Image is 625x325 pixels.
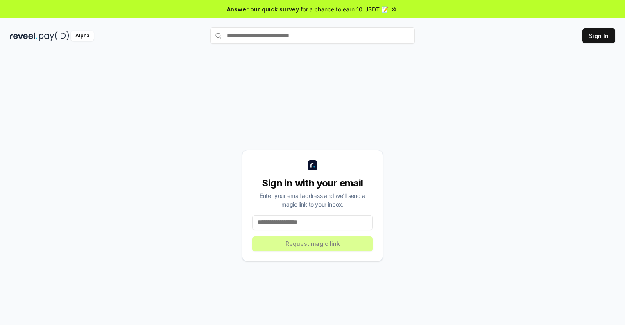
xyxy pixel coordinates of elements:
[10,31,37,41] img: reveel_dark
[252,177,373,190] div: Sign in with your email
[71,31,94,41] div: Alpha
[582,28,615,43] button: Sign In
[39,31,69,41] img: pay_id
[308,160,317,170] img: logo_small
[227,5,299,14] span: Answer our quick survey
[252,191,373,209] div: Enter your email address and we’ll send a magic link to your inbox.
[301,5,388,14] span: for a chance to earn 10 USDT 📝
